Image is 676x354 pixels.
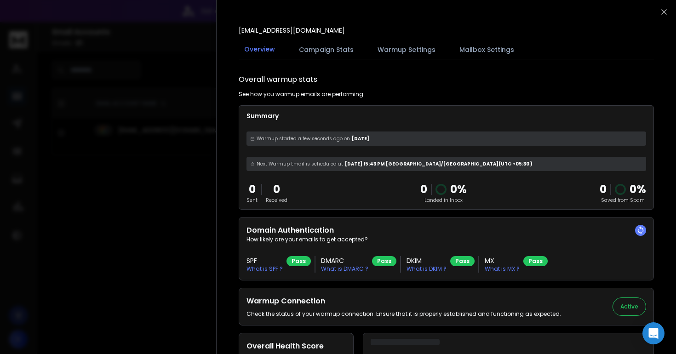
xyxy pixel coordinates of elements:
h3: SPF [246,256,283,265]
h3: DKIM [407,256,447,265]
p: What is DMARC ? [321,265,368,273]
p: What is MX ? [485,265,520,273]
p: Received [266,197,287,204]
div: Pass [286,256,311,266]
p: Check the status of your warmup connection. Ensure that it is properly established and functionin... [246,310,561,318]
button: Warmup Settings [372,40,441,60]
p: Summary [246,111,646,120]
span: Warmup started a few seconds ago on [257,135,350,142]
h3: MX [485,256,520,265]
h1: Overall warmup stats [239,74,317,85]
button: Active [613,297,646,316]
h2: Domain Authentication [246,225,646,236]
p: What is SPF ? [246,265,283,273]
div: Open Intercom Messenger [642,322,665,344]
strong: 0 [600,182,607,197]
h2: Warmup Connection [246,296,561,307]
p: 0 [266,182,287,197]
div: [DATE] 15:43 PM [GEOGRAPHIC_DATA]/[GEOGRAPHIC_DATA] (UTC +05:30 ) [246,157,646,171]
button: Campaign Stats [293,40,359,60]
p: How likely are your emails to get accepted? [246,236,646,243]
p: Landed in Inbox [420,197,467,204]
p: What is DKIM ? [407,265,447,273]
p: See how you warmup emails are performing [239,91,363,98]
p: 0 [420,182,427,197]
div: Pass [450,256,475,266]
p: 0 % [630,182,646,197]
p: [EMAIL_ADDRESS][DOMAIN_NAME] [239,26,345,35]
p: 0 % [450,182,467,197]
p: 0 [246,182,258,197]
button: Mailbox Settings [454,40,520,60]
div: Pass [523,256,548,266]
button: Overview [239,39,281,60]
p: Sent [246,197,258,204]
p: Saved from Spam [600,197,646,204]
h2: Overall Health Score [246,341,346,352]
span: Next Warmup Email is scheduled at [257,160,343,167]
div: [DATE] [246,131,646,146]
h3: DMARC [321,256,368,265]
div: Pass [372,256,396,266]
